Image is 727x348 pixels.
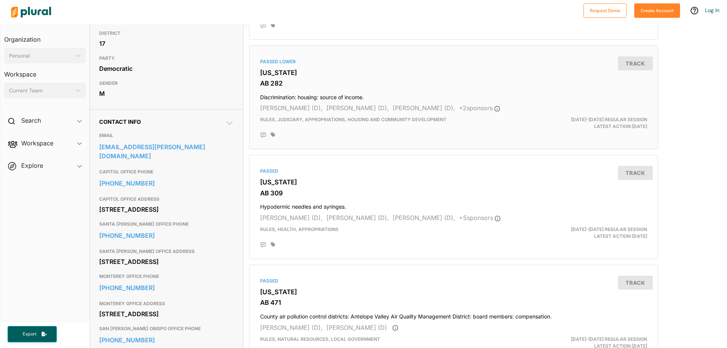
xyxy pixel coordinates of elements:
[99,272,234,281] h3: MONTEREY OFFICE PHONE
[393,214,455,222] span: [PERSON_NAME] (D),
[459,104,500,112] span: + 2 sponsor s
[260,80,647,87] h3: AB 282
[99,63,234,74] div: Democratic
[9,87,73,95] div: Current Team
[99,308,234,320] div: [STREET_ADDRESS]
[260,288,647,296] h3: [US_STATE]
[99,178,234,189] a: [PHONE_NUMBER]
[571,226,647,232] span: [DATE]-[DATE] Regular Session
[260,242,266,248] div: Add Position Statement
[9,52,73,60] div: Personal
[99,247,234,256] h3: SANTA [PERSON_NAME] OFFICE ADDRESS
[260,299,647,306] h3: AB 471
[260,69,647,76] h3: [US_STATE]
[99,324,234,333] h3: SAN [PERSON_NAME] OBISPO OFFICE PHONE
[17,331,42,337] span: Export
[99,220,234,229] h3: SANTA [PERSON_NAME] OFFICE PHONE
[618,56,653,70] button: Track
[21,116,41,125] h2: Search
[634,6,680,14] a: Create Account
[260,189,647,197] h3: AB 309
[583,6,627,14] a: Request Demo
[99,38,234,49] div: 17
[99,141,234,162] a: [EMAIL_ADDRESS][PERSON_NAME][DOMAIN_NAME]
[520,226,653,240] div: Latest Action: [DATE]
[260,214,323,222] span: [PERSON_NAME] (D),
[99,204,234,215] div: [STREET_ADDRESS]
[99,282,234,293] a: [PHONE_NUMBER]
[99,119,141,125] span: Contact Info
[260,91,647,101] h4: Discrimination: housing: source of income.
[99,195,234,204] h3: CAPITOL OFFICE ADDRESS
[260,226,339,232] span: Rules, Health, Appropriations
[260,168,647,175] div: Passed
[271,242,275,247] div: Add tags
[99,167,234,176] h3: CAPITOL OFFICE PHONE
[260,278,647,284] div: Passed
[99,334,234,346] a: [PHONE_NUMBER]
[326,104,389,112] span: [PERSON_NAME] (D),
[99,131,234,140] h3: EMAIL
[271,132,275,137] div: Add tags
[326,214,389,222] span: [PERSON_NAME] (D),
[634,3,680,18] button: Create Account
[99,299,234,308] h3: MONTEREY OFFICE ADDRESS
[99,256,234,267] div: [STREET_ADDRESS]
[326,324,387,331] span: [PERSON_NAME] (D)
[571,336,647,342] span: [DATE]-[DATE] Regular Session
[260,23,266,29] div: Add Position Statement
[99,29,234,38] h3: DISTRICT
[618,276,653,290] button: Track
[260,310,647,320] h4: County air pollution control districts: Antelope Valley Air Quality Management District: board me...
[618,166,653,180] button: Track
[260,336,380,342] span: Rules, Natural Resources, Local Government
[260,178,647,186] h3: [US_STATE]
[99,79,234,88] h3: GENDER
[260,58,647,65] div: Passed Lower
[571,117,647,122] span: [DATE]-[DATE] Regular Session
[260,104,323,112] span: [PERSON_NAME] (D),
[99,54,234,63] h3: PARTY
[4,28,86,45] h3: Organization
[583,3,627,18] button: Request Demo
[520,116,653,130] div: Latest Action: [DATE]
[99,230,234,241] a: [PHONE_NUMBER]
[260,117,446,122] span: Rules, Judiciary, Appropriations, Housing and Community Development
[705,7,719,14] a: Log In
[393,104,455,112] span: [PERSON_NAME] (D),
[260,200,647,210] h4: Hypodermic needles and syringes.
[260,324,323,331] span: [PERSON_NAME] (D),
[459,214,501,222] span: + 5 sponsor s
[8,326,57,342] button: Export
[99,88,234,99] div: M
[260,132,266,138] div: Add Position Statement
[4,63,86,80] h3: Workspace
